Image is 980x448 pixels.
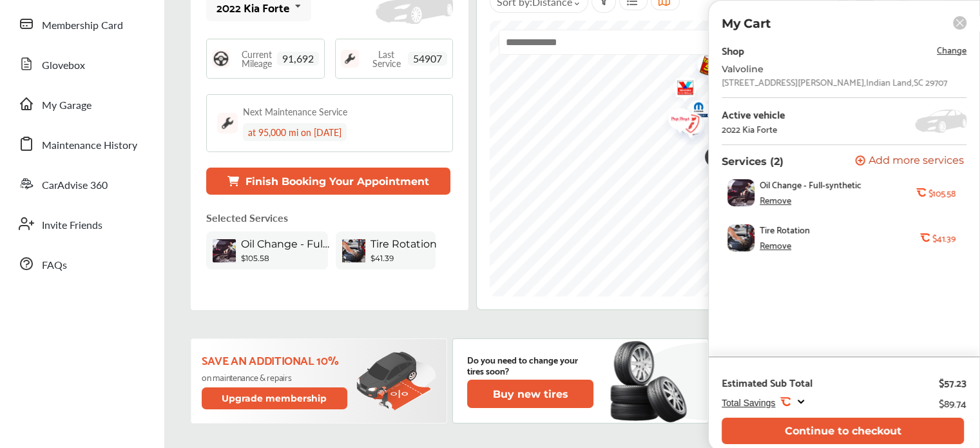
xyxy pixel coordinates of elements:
[467,354,593,376] p: Do you need to change your tires soon?
[12,7,151,41] a: Membership Card
[760,224,810,235] span: Tire Rotation
[939,376,966,389] div: $57.23
[695,139,728,179] img: check-icon.521c8815.svg
[727,224,754,251] img: tire-rotation-thumb.jpg
[490,21,933,297] canvas: Map
[722,108,785,120] div: Active vehicle
[722,64,928,74] div: Valvoline
[722,398,775,408] span: Total Savings
[722,155,783,168] p: Services (2)
[722,418,964,444] button: Continue to checkout
[939,394,966,411] div: $89.74
[932,233,955,243] b: $41.39
[236,50,277,68] span: Current Mileage
[855,155,964,168] button: Add more services
[695,139,727,179] div: Map marker
[722,124,777,134] div: 2022 Kia Forte
[42,17,123,34] span: Membership Card
[760,179,861,190] span: Oil Change - Full-synthetic
[664,70,696,110] div: Map marker
[216,1,289,14] div: 2022 Kia Forte
[760,195,791,205] div: Remove
[467,380,596,408] a: Buy new tires
[687,46,720,88] div: Map marker
[12,87,151,121] a: My Garage
[212,50,230,68] img: steering_logo
[722,41,744,59] div: Shop
[241,253,269,263] b: $105.58
[342,239,365,262] img: tire-rotation-thumb.jpg
[408,52,447,66] span: 54907
[42,137,137,154] span: Maintenance History
[370,238,437,250] span: Tire Rotation
[213,239,236,262] img: oil-change-thumb.jpg
[365,50,408,68] span: Last Service
[42,57,85,74] span: Glovebox
[915,110,966,133] img: placeholder_car.5a1ece94.svg
[243,105,347,118] div: Next Maintenance Service
[206,168,450,195] button: Finish Booking Your Appointment
[658,101,691,142] div: Map marker
[42,177,108,194] span: CarAdvise 360
[277,52,319,66] span: 91,692
[202,372,349,382] p: on maintenance & repairs
[760,240,791,250] div: Remove
[727,179,754,206] img: oil-change-thumb.jpg
[869,155,964,168] span: Add more services
[722,16,771,31] p: My Cart
[722,376,812,389] div: Estimated Sub Total
[241,238,331,250] span: Oil Change - Full-synthetic
[467,380,593,408] button: Buy new tires
[202,353,349,367] p: Save an additional 10%
[202,387,347,409] button: Upgrade membership
[356,351,436,411] img: update-membership.81812027.svg
[12,247,151,280] a: FAQs
[243,123,347,141] div: at 95,000 mi on [DATE]
[42,217,102,234] span: Invite Friends
[937,42,966,57] span: Change
[206,210,288,225] p: Selected Services
[12,207,151,240] a: Invite Friends
[928,188,956,198] b: $105.58
[370,253,394,263] b: $41.39
[664,70,698,110] img: logo-valvoline.png
[217,113,238,133] img: maintenance_logo
[341,50,359,68] img: maintenance_logo
[855,155,966,168] a: Add more services
[12,167,151,200] a: CarAdvise 360
[12,47,151,81] a: Glovebox
[658,101,693,142] img: logo-pepboys.png
[687,46,722,88] img: logo-take5.png
[42,97,91,114] span: My Garage
[42,257,67,274] span: FAQs
[669,106,701,146] div: Map marker
[722,77,947,87] div: [STREET_ADDRESS][PERSON_NAME] , Indian Land , SC 29707
[12,127,151,161] a: Maintenance History
[609,335,694,427] img: new-tire.a0c7fe23.svg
